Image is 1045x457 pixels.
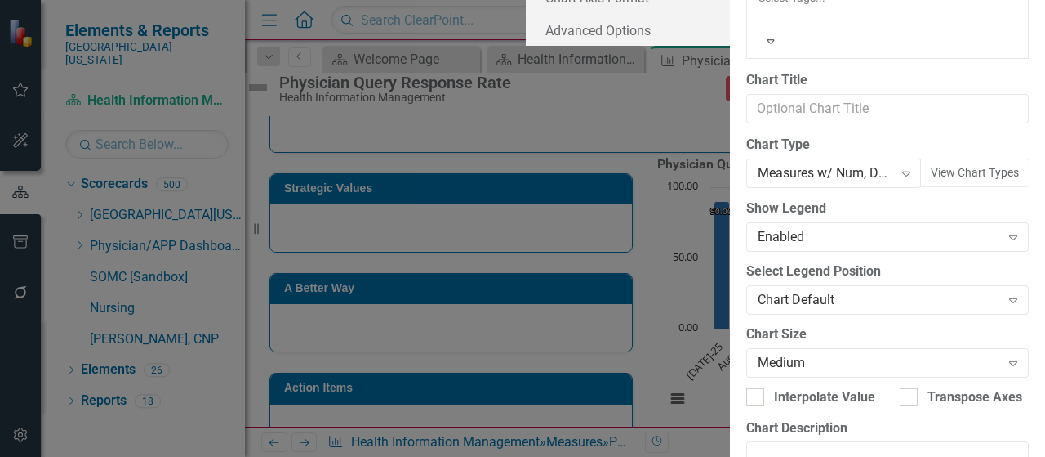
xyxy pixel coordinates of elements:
label: Chart Title [746,71,1029,90]
div: Chart Default [758,291,1000,310]
a: Advanced Options [526,14,730,47]
label: Chart Description [746,419,1029,438]
div: Transpose Axes [927,388,1022,407]
div: Measures w/ Num, Denom, and Rate [758,164,893,183]
label: Chart Type [746,136,1029,155]
div: Enabled [758,228,1000,247]
div: Interpolate Values [774,388,882,407]
label: Show Legend [746,199,1029,218]
label: Chart Size [746,325,1029,344]
div: Medium [758,353,1000,372]
button: View Chart Types [920,159,1029,187]
input: Optional Chart Title [746,94,1029,124]
label: Select Legend Position [746,262,1029,281]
